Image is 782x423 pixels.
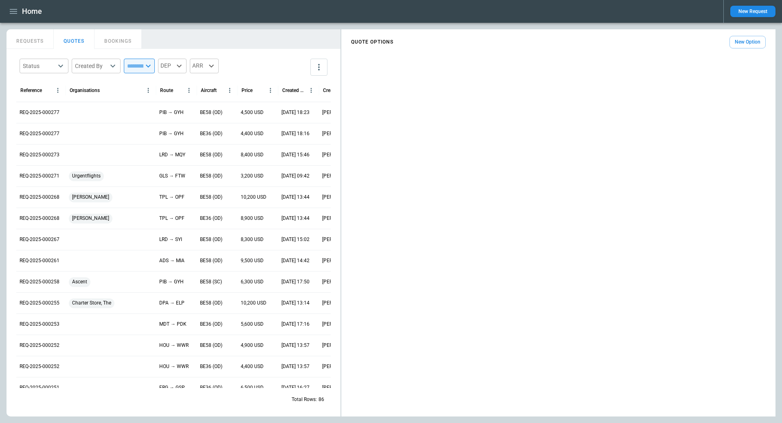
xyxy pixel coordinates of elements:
p: 09/03/2025 15:02 [281,236,310,243]
p: BE58 (OD) [200,151,222,158]
div: Created By [75,62,108,70]
p: BE36 (OD) [200,321,222,328]
p: 09/12/2025 18:23 [281,109,310,116]
p: 5,600 USD [241,321,264,328]
p: 8,900 USD [241,215,264,222]
p: BE36 (OD) [200,130,222,137]
p: 08/19/2025 17:16 [281,321,310,328]
p: LRD → SYI [159,236,182,243]
p: 09/04/2025 13:44 [281,194,310,201]
span: Urgentflights [69,166,104,186]
p: [PERSON_NAME] [322,130,356,137]
p: DPA → ELP [159,300,185,307]
p: 09/12/2025 18:16 [281,130,310,137]
p: PIB → GYH [159,278,184,285]
p: 4,400 USD [241,130,264,137]
p: 6,300 USD [241,278,264,285]
p: 4,500 USD [241,109,264,116]
p: 9,500 USD [241,257,264,264]
p: 08/22/2025 13:14 [281,300,310,307]
span: Ascent [69,272,90,292]
p: 08/13/2025 13:57 [281,342,310,349]
p: 08/13/2025 13:57 [281,363,310,370]
p: [PERSON_NAME] [322,321,356,328]
div: Status [23,62,55,70]
p: HOU → WWR [159,342,189,349]
p: REQ-2025-000271 [20,173,59,180]
span: Charter Store, The [69,293,114,313]
div: Price [242,88,253,93]
button: BOOKINGS [94,29,142,49]
button: New Request [730,6,775,17]
p: [PERSON_NAME] [322,215,356,222]
div: DEP [158,59,187,73]
p: [PERSON_NAME] [322,194,356,201]
div: Route [160,88,173,93]
p: REQ-2025-000252 [20,363,59,370]
p: ADS → MIA [159,257,185,264]
button: Aircraft column menu [224,85,235,96]
h1: Home [22,7,42,16]
button: Price column menu [265,85,276,96]
p: Total Rows: [292,396,317,403]
button: New Option [729,36,766,48]
p: [PERSON_NAME] [322,278,356,285]
p: 10,200 USD [241,194,266,201]
p: [PERSON_NAME] [322,342,356,349]
p: PIB → GYH [159,109,184,116]
p: BE58 (OD) [200,194,222,201]
p: REQ-2025-000253 [20,321,59,328]
p: [PERSON_NAME] [322,236,356,243]
p: BE58 (OD) [200,236,222,243]
p: BE58 (OD) [200,173,222,180]
p: BE58 (OD) [200,109,222,116]
button: Created At (UTC-05:00) column menu [305,85,317,96]
p: 08/22/2025 17:50 [281,278,310,285]
p: 09/11/2025 15:46 [281,151,310,158]
p: REQ-2025-000252 [20,342,59,349]
p: [PERSON_NAME] [322,300,356,307]
p: 8,400 USD [241,151,264,158]
h4: QUOTE OPTIONS [351,40,393,44]
button: Reference column menu [52,85,64,96]
p: REQ-2025-000268 [20,215,59,222]
p: 86 [319,396,324,403]
p: REQ-2025-000273 [20,151,59,158]
p: [PERSON_NAME] [322,257,356,264]
button: Organisations column menu [143,85,154,96]
p: BE36 (OD) [200,363,222,370]
p: MDT → PDK [159,321,187,328]
p: GLS → FTW [159,173,185,180]
button: QUOTES [54,29,94,49]
div: Aircraft [201,88,217,93]
p: REQ-2025-000277 [20,130,59,137]
p: BE58 (OD) [200,342,222,349]
p: [PERSON_NAME] [322,151,356,158]
p: REQ-2025-000268 [20,194,59,201]
p: BE36 (OD) [200,215,222,222]
p: 4,400 USD [241,363,264,370]
p: 09/11/2025 09:42 [281,173,310,180]
p: HOU → WWR [159,363,189,370]
button: Route column menu [183,85,195,96]
p: [PERSON_NAME] [322,109,356,116]
p: PIB → GYH [159,130,184,137]
div: ARR [190,59,219,73]
div: Organisations [70,88,100,93]
p: BE58 (OD) [200,257,222,264]
p: REQ-2025-000255 [20,300,59,307]
p: REQ-2025-000261 [20,257,59,264]
p: TPL → OPF [159,215,185,222]
p: BE58 (OD) [200,300,222,307]
p: REQ-2025-000267 [20,236,59,243]
button: REQUESTS [7,29,54,49]
div: scrollable content [341,33,775,52]
p: BE58 (SC) [200,278,222,285]
span: [PERSON_NAME] [69,187,112,208]
div: Reference [20,88,42,93]
p: REQ-2025-000258 [20,278,59,285]
p: 4,900 USD [241,342,264,349]
div: Created by [323,88,346,93]
p: 8,300 USD [241,236,264,243]
p: 3,200 USD [241,173,264,180]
